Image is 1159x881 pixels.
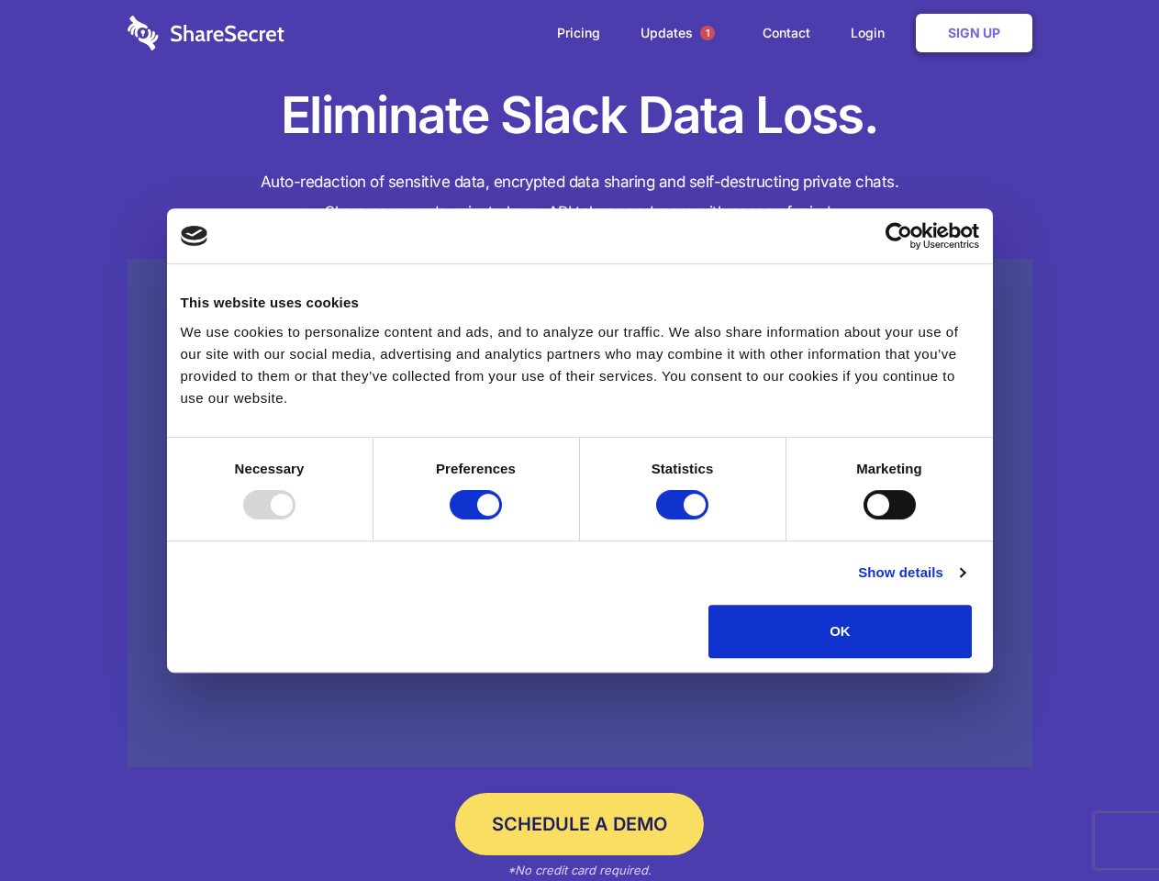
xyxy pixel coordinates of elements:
a: Schedule a Demo [455,793,704,855]
a: Usercentrics Cookiebot - opens in a new window [819,222,979,250]
a: Wistia video thumbnail [128,259,1032,768]
div: This website uses cookies [181,292,979,314]
h1: Eliminate Slack Data Loss. [128,83,1032,149]
button: OK [708,605,972,658]
div: We use cookies to personalize content and ads, and to analyze our traffic. We also share informat... [181,321,979,409]
strong: Statistics [652,461,714,476]
em: *No credit card required. [507,863,652,877]
a: Sign Up [916,14,1032,52]
a: Pricing [539,5,619,61]
h4: Auto-redaction of sensitive data, encrypted data sharing and self-destructing private chats. Shar... [128,167,1032,228]
a: Show details [858,562,964,584]
strong: Marketing [856,461,922,476]
span: 1 [700,26,715,40]
a: Contact [744,5,829,61]
img: logo [181,226,208,246]
strong: Necessary [235,461,305,476]
img: logo-wordmark-white-trans-d4663122ce5f474addd5e946df7df03e33cb6a1c49d2221995e7729f52c070b2.svg [128,16,284,50]
a: Login [832,5,912,61]
strong: Preferences [436,461,516,476]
